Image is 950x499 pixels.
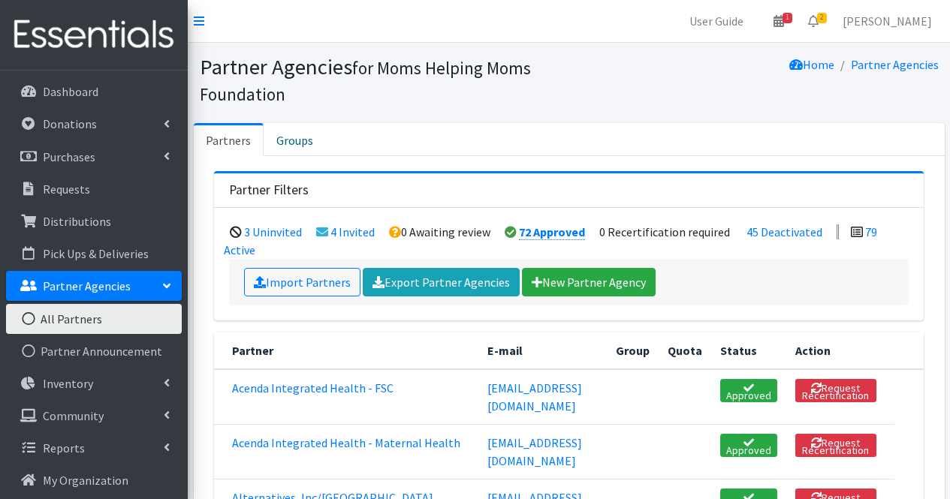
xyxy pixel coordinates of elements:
a: Requests [6,174,182,204]
a: Community [6,401,182,431]
p: Partner Agencies [43,278,131,293]
p: Inventory [43,376,93,391]
p: Purchases [43,149,95,164]
a: 72 Approved [519,224,585,240]
a: Donations [6,109,182,139]
li: 0 Recertification required [599,224,730,239]
th: Group [607,332,659,369]
li: 0 Awaiting review [389,224,490,239]
a: [EMAIL_ADDRESS][DOMAIN_NAME] [487,435,582,468]
a: Export Partner Agencies [363,268,520,296]
a: Pick Ups & Deliveries [6,239,182,269]
a: Partner Agencies [851,57,939,72]
a: Groups [264,123,326,156]
span: 1 [783,13,792,23]
p: Requests [43,182,90,197]
a: New Partner Agency [522,268,656,296]
a: My Organization [6,465,182,495]
th: Action [786,332,894,369]
th: Quota [659,332,711,369]
th: Status [711,332,786,369]
a: Import Partners [244,268,360,296]
a: 3 Uninvited [244,224,302,239]
a: 45 Deactivated [746,224,822,239]
p: Reports [43,440,85,455]
a: Home [789,57,834,72]
h1: Partner Agencies [200,54,564,106]
small: for Moms Helping Moms Foundation [200,57,531,105]
a: 1 [762,6,796,36]
a: Dashboard [6,77,182,107]
p: Community [43,408,104,423]
a: Approved [720,434,777,457]
a: Approved [720,379,777,402]
a: Partner Agencies [6,271,182,301]
button: Request Recertification [795,434,876,457]
p: Pick Ups & Deliveries [43,246,149,261]
a: Acenda Integrated Health - FSC [232,380,394,395]
a: Purchases [6,142,182,172]
button: Request Recertification [795,379,876,402]
a: Inventory [6,368,182,398]
p: My Organization [43,473,128,488]
p: Distributions [43,214,111,229]
a: [EMAIL_ADDRESS][DOMAIN_NAME] [487,380,582,413]
th: E-mail [478,332,608,369]
a: Partners [194,123,264,156]
img: HumanEssentials [6,10,182,60]
th: Partner [214,332,478,369]
a: All Partners [6,304,182,334]
p: Donations [43,116,97,131]
a: Partner Announcement [6,336,182,366]
a: 4 Invited [330,224,375,239]
a: [PERSON_NAME] [831,6,944,36]
h3: Partner Filters [229,182,309,198]
a: User Guide [677,6,755,36]
a: Distributions [6,206,182,236]
a: Acenda Integrated Health - Maternal Health [232,435,460,450]
p: Dashboard [43,84,98,99]
span: 2 [817,13,827,23]
a: Reports [6,433,182,463]
a: 2 [796,6,831,36]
